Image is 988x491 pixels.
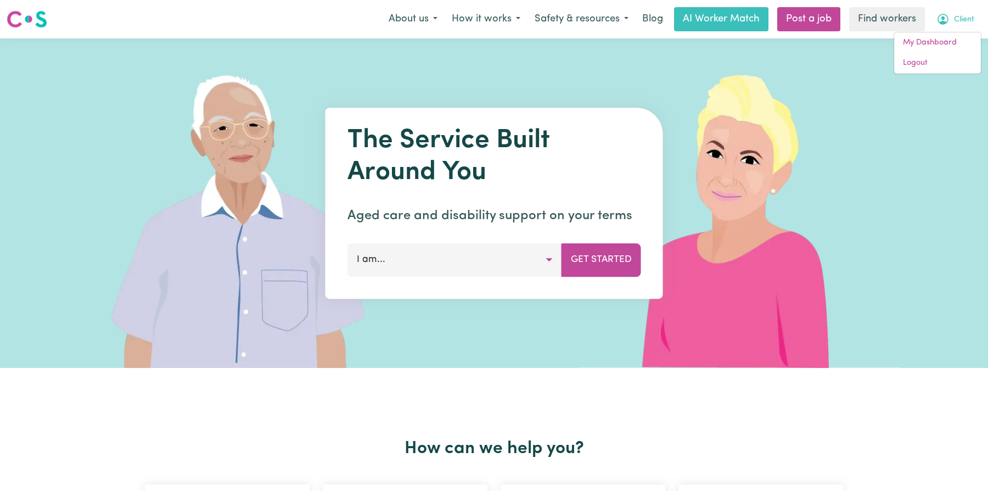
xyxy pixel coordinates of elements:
button: I am... [347,243,562,276]
a: Careseekers logo [7,7,47,32]
a: AI Worker Match [674,7,768,31]
button: About us [381,8,445,31]
a: My Dashboard [894,32,981,53]
button: How it works [445,8,527,31]
div: My Account [894,32,981,74]
img: Careseekers logo [7,9,47,29]
p: Aged care and disability support on your terms [347,206,641,226]
a: Post a job [777,7,840,31]
h2: How can we help you? [138,438,850,459]
a: Logout [894,53,981,74]
button: My Account [929,8,981,31]
button: Get Started [562,243,641,276]
button: Safety & resources [527,8,636,31]
span: Client [954,14,974,26]
a: Blog [636,7,670,31]
a: Find workers [849,7,925,31]
h1: The Service Built Around You [347,125,641,188]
